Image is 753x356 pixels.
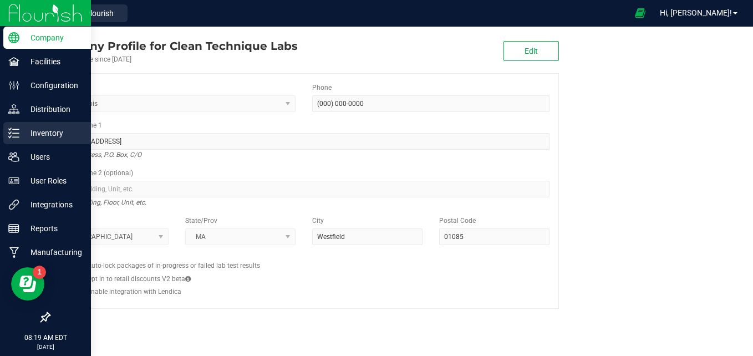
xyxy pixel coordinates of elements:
[19,79,86,92] p: Configuration
[58,148,141,161] i: Street address, P.O. Box, C/O
[8,32,19,43] inline-svg: Company
[312,216,324,226] label: City
[8,175,19,186] inline-svg: User Roles
[19,246,86,259] p: Manufacturing
[312,95,550,112] input: (123) 456-7890
[58,168,133,178] label: Address Line 2 (optional)
[628,2,653,24] span: Open Ecommerce Menu
[19,31,86,44] p: Company
[87,261,260,271] label: Auto-lock packages of in-progress or failed lab test results
[439,216,476,226] label: Postal Code
[87,274,191,284] label: Opt in to retail discounts V2 beta
[8,56,19,67] inline-svg: Facilities
[8,247,19,258] inline-svg: Manufacturing
[19,126,86,140] p: Inventory
[439,228,550,245] input: Postal Code
[58,253,550,261] h2: Configs
[185,216,217,226] label: State/Prov
[8,151,19,162] inline-svg: Users
[8,80,19,91] inline-svg: Configuration
[503,41,559,61] button: Edit
[58,196,146,209] i: Suite, Building, Floor, Unit, etc.
[58,181,550,197] input: Suite, Building, Unit, etc.
[525,47,538,55] span: Edit
[8,104,19,115] inline-svg: Distribution
[49,54,298,64] div: Account active since [DATE]
[11,267,44,301] iframe: Resource center
[312,228,423,245] input: City
[87,287,181,297] label: Enable integration with Lendica
[8,199,19,210] inline-svg: Integrations
[8,223,19,234] inline-svg: Reports
[660,8,732,17] span: Hi, [PERSON_NAME]!
[312,83,332,93] label: Phone
[49,38,298,54] div: Clean Technique Labs
[19,174,86,187] p: User Roles
[58,133,550,150] input: Address
[19,103,86,116] p: Distribution
[8,128,19,139] inline-svg: Inventory
[19,222,86,235] p: Reports
[5,333,86,343] p: 08:19 AM EDT
[19,198,86,211] p: Integrations
[33,266,46,279] iframe: Resource center unread badge
[19,55,86,68] p: Facilities
[19,150,86,164] p: Users
[5,343,86,351] p: [DATE]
